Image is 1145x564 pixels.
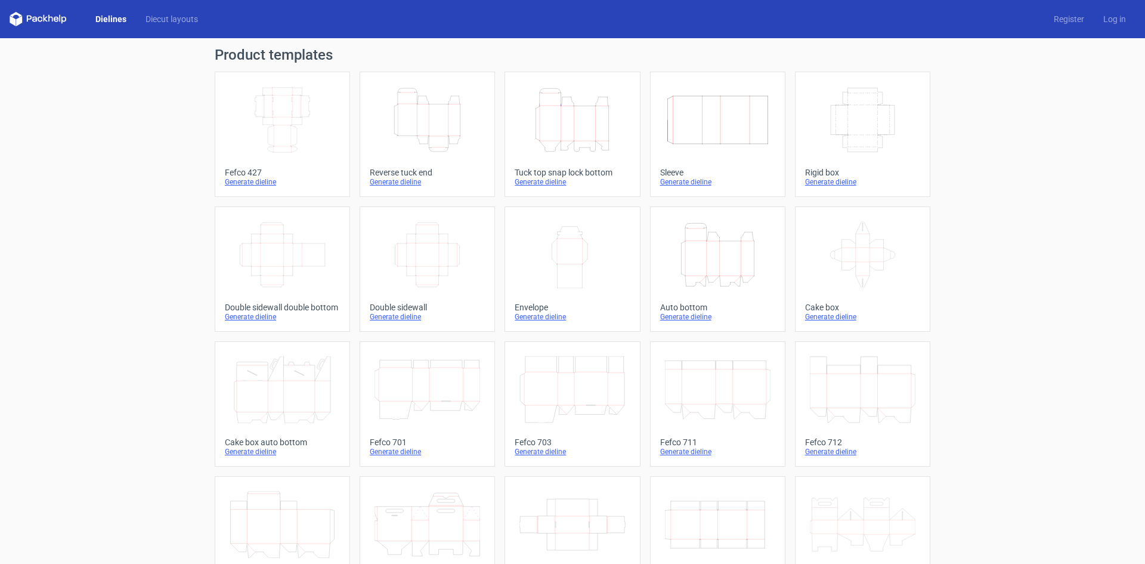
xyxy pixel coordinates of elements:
[1044,13,1094,25] a: Register
[805,437,920,447] div: Fefco 712
[650,72,785,197] a: SleeveGenerate dieline
[360,207,495,332] a: Double sidewallGenerate dieline
[805,447,920,457] div: Generate dieline
[225,447,340,457] div: Generate dieline
[360,341,495,467] a: Fefco 701Generate dieline
[1094,13,1135,25] a: Log in
[515,177,630,187] div: Generate dieline
[660,168,775,177] div: Sleeve
[515,437,630,447] div: Fefco 703
[370,168,485,177] div: Reverse tuck end
[650,207,785,332] a: Auto bottomGenerate dieline
[370,177,485,187] div: Generate dieline
[505,72,640,197] a: Tuck top snap lock bottomGenerate dieline
[225,303,340,312] div: Double sidewall double bottom
[795,72,930,197] a: Rigid boxGenerate dieline
[660,437,775,447] div: Fefco 711
[215,48,930,62] h1: Product templates
[515,312,630,322] div: Generate dieline
[215,207,350,332] a: Double sidewall double bottomGenerate dieline
[86,13,136,25] a: Dielines
[225,312,340,322] div: Generate dieline
[225,177,340,187] div: Generate dieline
[225,437,340,447] div: Cake box auto bottom
[805,168,920,177] div: Rigid box
[225,168,340,177] div: Fefco 427
[805,312,920,322] div: Generate dieline
[515,168,630,177] div: Tuck top snap lock bottom
[660,177,775,187] div: Generate dieline
[660,312,775,322] div: Generate dieline
[360,72,495,197] a: Reverse tuck endGenerate dieline
[660,303,775,312] div: Auto bottom
[370,437,485,447] div: Fefco 701
[795,207,930,332] a: Cake boxGenerate dieline
[805,303,920,312] div: Cake box
[136,13,208,25] a: Diecut layouts
[505,207,640,332] a: EnvelopeGenerate dieline
[660,447,775,457] div: Generate dieline
[805,177,920,187] div: Generate dieline
[650,341,785,467] a: Fefco 711Generate dieline
[515,303,630,312] div: Envelope
[795,341,930,467] a: Fefco 712Generate dieline
[370,447,485,457] div: Generate dieline
[515,447,630,457] div: Generate dieline
[505,341,640,467] a: Fefco 703Generate dieline
[370,303,485,312] div: Double sidewall
[370,312,485,322] div: Generate dieline
[215,341,350,467] a: Cake box auto bottomGenerate dieline
[215,72,350,197] a: Fefco 427Generate dieline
